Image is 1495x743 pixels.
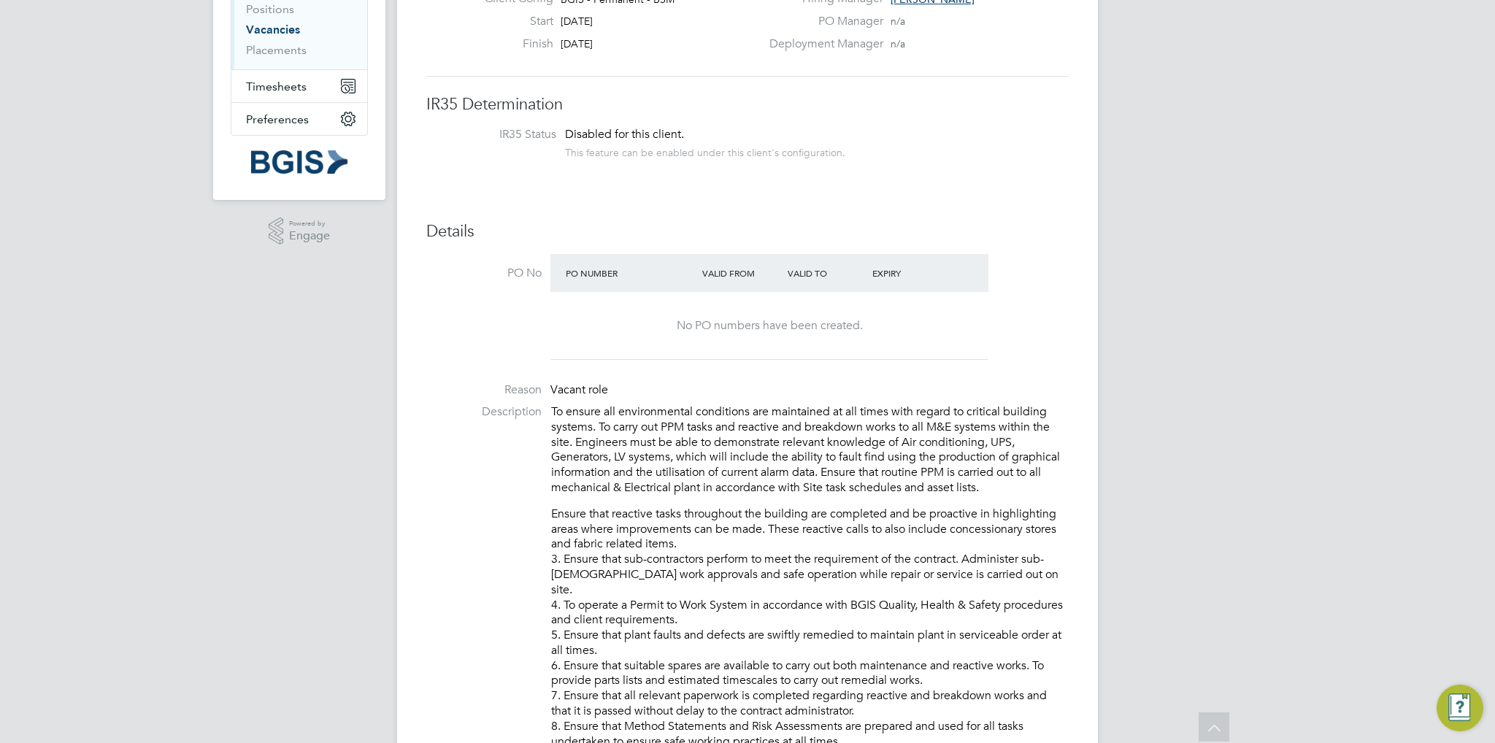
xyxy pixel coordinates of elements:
span: Engage [289,230,330,242]
h3: IR35 Determination [426,94,1069,115]
span: Disabled for this client. [565,127,684,142]
h3: Details [426,221,1069,242]
button: Timesheets [231,70,367,102]
span: Timesheets [246,80,307,93]
a: Powered byEngage [269,217,331,245]
span: Vacant role [550,382,608,397]
label: PO Manager [761,14,883,29]
a: Vacancies [246,23,300,36]
div: Expiry [869,260,954,286]
label: Start [473,14,553,29]
label: Reason [426,382,542,398]
span: Preferences [246,112,309,126]
label: PO No [426,266,542,281]
img: bgis-logo-retina.png [251,150,347,174]
div: PO Number [562,260,699,286]
div: No PO numbers have been created. [565,318,974,334]
a: Go to home page [231,150,368,174]
label: Deployment Manager [761,36,883,52]
span: n/a [891,15,905,28]
p: To ensure all environmental conditions are maintained at all times with regard to critical buildi... [551,404,1069,496]
span: [DATE] [561,37,593,50]
button: Preferences [231,103,367,135]
span: Powered by [289,217,330,230]
div: Valid To [784,260,869,286]
span: n/a [891,37,905,50]
span: [DATE] [561,15,593,28]
label: Description [426,404,542,420]
label: IR35 Status [441,127,556,142]
a: Placements [246,43,307,57]
div: Valid From [699,260,784,286]
label: Finish [473,36,553,52]
a: Positions [246,2,294,16]
button: Engage Resource Center [1437,685,1483,731]
div: This feature can be enabled under this client's configuration. [565,142,845,159]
